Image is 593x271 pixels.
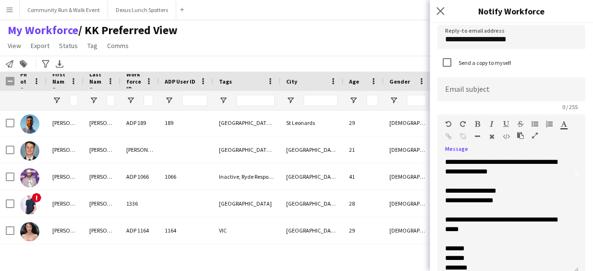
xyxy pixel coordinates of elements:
div: 1336 [121,190,159,217]
input: ADP User ID Filter Input [182,95,207,106]
img: James Devlin [20,168,39,187]
button: Underline [503,120,509,128]
div: [GEOGRAPHIC_DATA] [280,163,343,190]
div: VIC [213,217,280,244]
span: 1066 [165,173,176,180]
button: Open Filter Menu [286,96,295,105]
app-action-btn: Advanced filters [40,58,51,70]
div: [GEOGRAPHIC_DATA] [280,190,343,217]
img: Jackson Charles [20,141,39,160]
a: Tag [84,39,101,52]
button: Open Filter Menu [126,96,135,105]
input: Tags Filter Input [236,95,275,106]
button: Paste as plain text [517,132,524,139]
button: Strikethrough [517,120,524,128]
div: 29 [343,217,384,244]
input: Workforce ID Filter Input [144,95,153,106]
img: Georgio Arakelian [20,114,39,134]
button: Unordered List [532,120,538,128]
span: View [8,41,21,50]
button: Open Filter Menu [389,96,398,105]
div: [DEMOGRAPHIC_DATA] [384,136,432,163]
div: [DEMOGRAPHIC_DATA] [384,110,432,136]
a: Export [27,39,53,52]
div: 29 [343,244,384,271]
span: Age [349,78,359,85]
span: Comms [107,41,129,50]
label: Send a copy to myself [457,59,511,66]
span: 0 / 255 [555,103,585,111]
div: 21 [343,136,384,163]
input: Last Name Filter Input [107,95,115,106]
div: [GEOGRAPHIC_DATA] [280,136,343,163]
img: Joseph Hopkins [20,195,39,214]
div: [GEOGRAPHIC_DATA] [213,190,280,217]
div: [PERSON_NAME] [47,244,84,271]
span: City [286,78,297,85]
button: HTML Code [503,133,509,140]
button: Redo [460,120,466,128]
button: Community Run & Walk Event [20,0,108,19]
div: North Avoca [280,244,343,271]
button: Open Filter Menu [89,96,98,105]
span: Photo [20,71,29,92]
div: 28 [343,190,384,217]
span: Status [59,41,78,50]
button: Italic [488,120,495,128]
div: MG [213,244,280,271]
div: ADP 189 [121,110,159,136]
button: Dexus Lunch Spotters [108,0,176,19]
button: Horizontal Line [474,133,481,140]
button: Open Filter Menu [52,96,61,105]
div: Inactive, Ryde Response Team , T/L [213,163,280,190]
div: [PERSON_NAME] [84,163,121,190]
span: Tag [87,41,97,50]
div: [GEOGRAPHIC_DATA] [280,217,343,244]
div: [PERSON_NAME] [84,190,121,217]
div: [DEMOGRAPHIC_DATA] [384,190,432,217]
div: 41 [343,163,384,190]
app-action-btn: Add to tag [18,58,29,70]
div: [GEOGRAPHIC_DATA] [84,244,121,271]
input: City Filter Input [303,95,338,106]
button: Ordered List [546,120,553,128]
button: Text Color [560,120,567,128]
div: [PERSON_NAME] [84,217,121,244]
span: Workforce ID [126,71,142,92]
button: Undo [445,120,452,128]
div: [GEOGRAPHIC_DATA], [GEOGRAPHIC_DATA] [213,136,280,163]
button: Open Filter Menu [219,96,228,105]
a: View [4,39,25,52]
span: KK Preferred View [78,23,178,37]
app-action-btn: Notify workforce [4,58,15,70]
span: Tags [219,78,232,85]
div: St Leonards [280,110,343,136]
div: [PERSON_NAME] [84,110,121,136]
button: Fullscreen [532,132,538,139]
button: Open Filter Menu [349,96,358,105]
div: [GEOGRAPHIC_DATA], [GEOGRAPHIC_DATA] [213,110,280,136]
input: First Name Filter Input [70,95,78,106]
span: ADP User ID [165,78,195,85]
div: [PERSON_NAME] [47,190,84,217]
a: Comms [103,39,133,52]
div: [PERSON_NAME] [121,244,159,271]
h3: Notify Workforce [430,5,593,17]
div: ADP 1066 [121,163,159,190]
div: 29 [343,110,384,136]
span: 1164 [165,227,176,234]
span: Gender [389,78,410,85]
span: ! [32,193,41,202]
span: 189 [165,119,173,126]
div: [DEMOGRAPHIC_DATA] [384,244,432,271]
div: [PERSON_NAME] [47,163,84,190]
div: [DEMOGRAPHIC_DATA] [384,217,432,244]
div: [PERSON_NAME] [47,136,84,163]
div: [PERSON_NAME] [47,110,84,136]
input: Gender Filter Input [407,95,426,106]
input: Age Filter Input [366,95,378,106]
a: My Workforce [8,23,78,37]
span: First Name [52,71,66,92]
div: [PERSON_NAME] [84,136,121,163]
div: [DEMOGRAPHIC_DATA] [384,163,432,190]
